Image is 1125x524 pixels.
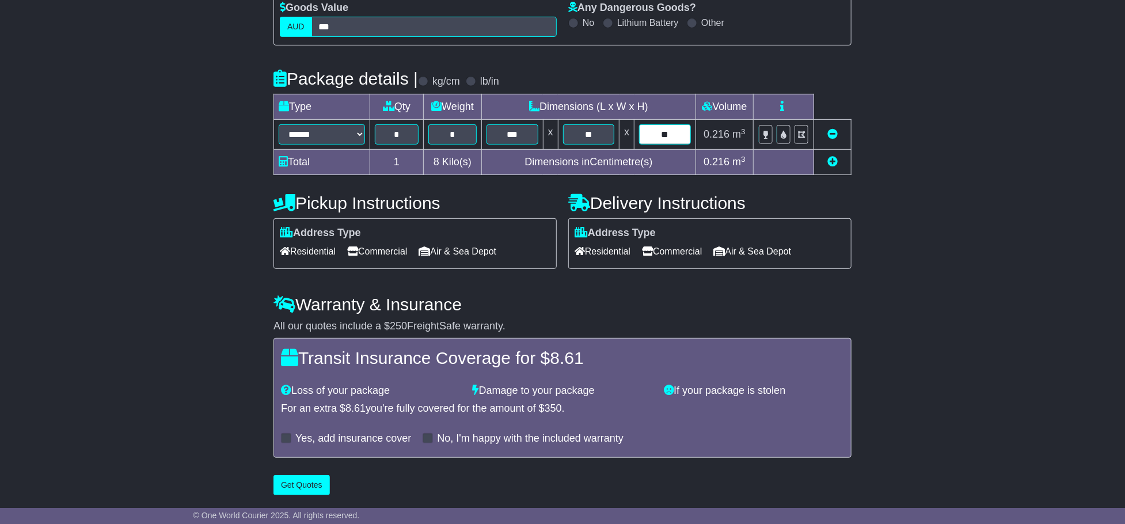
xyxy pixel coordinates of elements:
td: Total [274,150,370,175]
span: Residential [575,242,630,260]
span: 8.61 [550,348,583,367]
h4: Pickup Instructions [273,193,557,212]
label: AUD [280,17,312,37]
span: Commercial [642,242,702,260]
span: 250 [390,320,407,332]
span: 0.216 [704,156,729,168]
td: Qty [370,94,424,120]
span: m [732,128,746,140]
button: Get Quotes [273,475,330,495]
label: Other [701,17,724,28]
a: Add new item [827,156,838,168]
label: No [583,17,594,28]
label: kg/cm [432,75,460,88]
label: lb/in [480,75,499,88]
h4: Delivery Instructions [568,193,852,212]
a: Remove this item [827,128,838,140]
td: Dimensions in Centimetre(s) [481,150,695,175]
div: If your package is stolen [658,385,850,397]
td: Type [274,94,370,120]
div: All our quotes include a $ FreightSafe warranty. [273,320,852,333]
h4: Package details | [273,69,418,88]
td: Weight [424,94,482,120]
td: Dimensions (L x W x H) [481,94,695,120]
td: 1 [370,150,424,175]
span: m [732,156,746,168]
div: Damage to your package [467,385,659,397]
span: 350 [545,403,562,414]
label: Goods Value [280,2,348,14]
td: x [619,120,634,150]
label: Any Dangerous Goods? [568,2,696,14]
div: Loss of your package [275,385,467,397]
label: Address Type [280,227,361,240]
span: Air & Sea Depot [714,242,792,260]
label: Address Type [575,227,656,240]
label: Lithium Battery [617,17,679,28]
span: Air & Sea Depot [419,242,497,260]
h4: Transit Insurance Coverage for $ [281,348,844,367]
label: Yes, add insurance cover [295,432,411,445]
span: 8.61 [345,403,366,414]
div: For an extra $ you're fully covered for the amount of $ . [281,403,844,415]
span: 0.216 [704,128,729,140]
td: Volume [695,94,753,120]
span: © One World Courier 2025. All rights reserved. [193,511,360,520]
span: Commercial [347,242,407,260]
td: x [543,120,558,150]
sup: 3 [741,127,746,136]
h4: Warranty & Insurance [273,295,852,314]
label: No, I'm happy with the included warranty [437,432,624,445]
td: Kilo(s) [424,150,482,175]
span: 8 [434,156,439,168]
sup: 3 [741,155,746,164]
span: Residential [280,242,336,260]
